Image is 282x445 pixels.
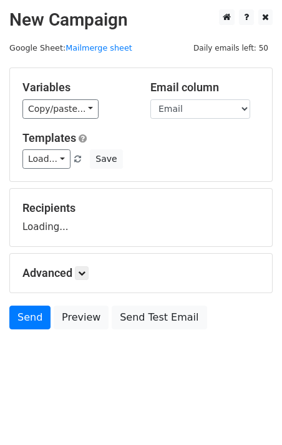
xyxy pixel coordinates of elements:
[189,41,273,55] span: Daily emails left: 50
[90,149,122,169] button: Save
[66,43,132,52] a: Mailmerge sheet
[22,149,70,169] a: Load...
[54,306,109,329] a: Preview
[189,43,273,52] a: Daily emails left: 50
[150,81,260,94] h5: Email column
[22,201,260,234] div: Loading...
[112,306,207,329] a: Send Test Email
[22,201,260,215] h5: Recipients
[22,99,99,119] a: Copy/paste...
[9,9,273,31] h2: New Campaign
[9,43,132,52] small: Google Sheet:
[22,81,132,94] h5: Variables
[22,266,260,280] h5: Advanced
[9,306,51,329] a: Send
[22,131,76,144] a: Templates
